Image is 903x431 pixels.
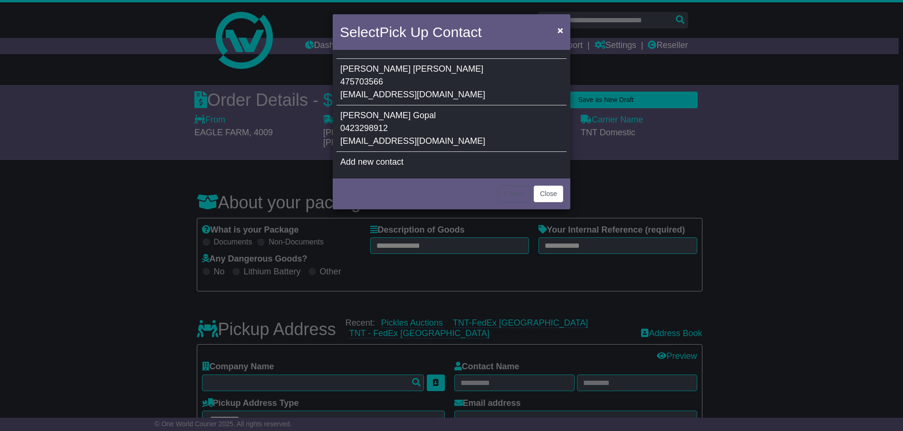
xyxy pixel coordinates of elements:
span: Add new contact [340,157,403,167]
button: Close [534,186,563,202]
span: Gopal [413,111,436,120]
span: Pick Up [379,24,428,40]
span: [EMAIL_ADDRESS][DOMAIN_NAME] [340,90,485,99]
span: Contact [432,24,481,40]
span: [PERSON_NAME] [340,111,411,120]
span: [PERSON_NAME] [413,64,483,74]
button: Close [553,20,568,40]
button: < Back [498,186,530,202]
span: 0423298912 [340,123,388,133]
span: [PERSON_NAME] [340,64,411,74]
span: 475703566 [340,77,383,86]
h4: Select [340,21,481,43]
span: [EMAIL_ADDRESS][DOMAIN_NAME] [340,136,485,146]
span: × [557,25,563,36]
